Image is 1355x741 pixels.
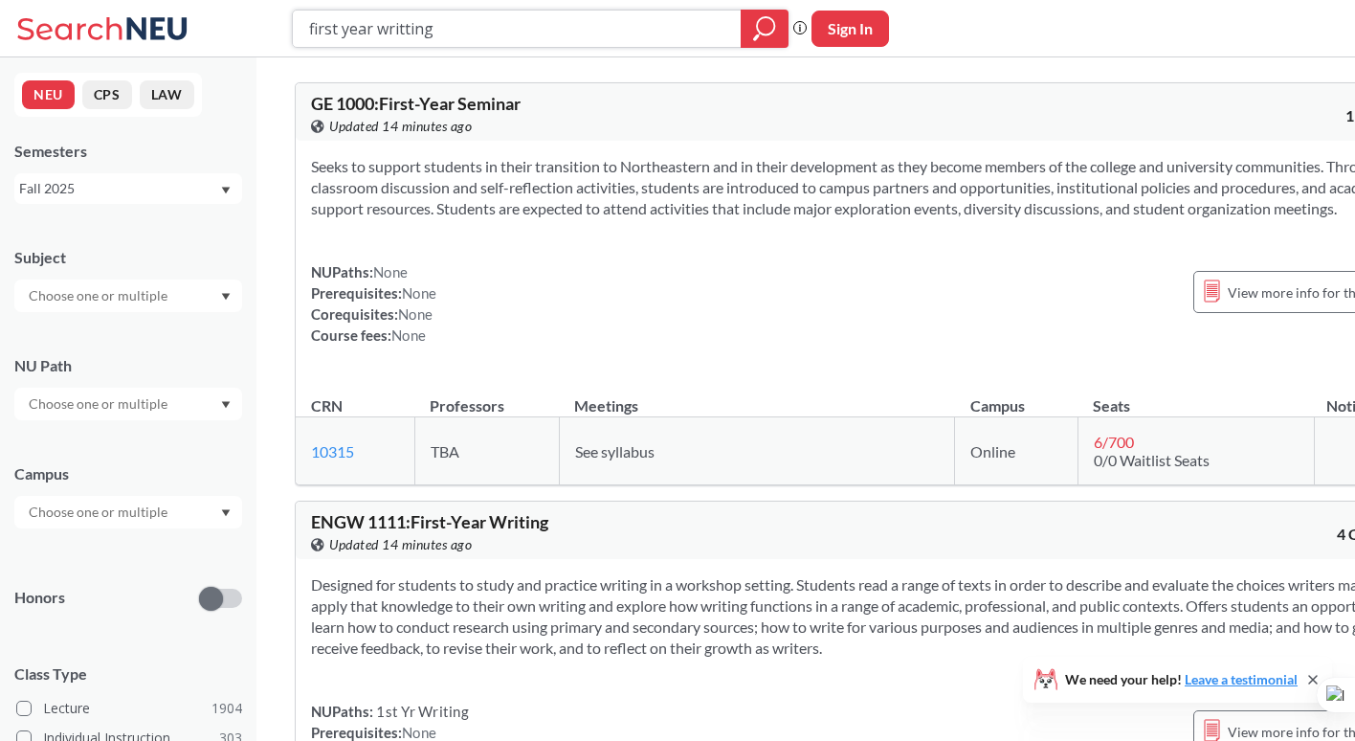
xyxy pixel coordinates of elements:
[402,724,436,741] span: None
[741,10,789,48] div: magnifying glass
[221,509,231,517] svg: Dropdown arrow
[14,496,242,528] div: Dropdown arrow
[14,663,242,685] span: Class Type
[14,280,242,312] div: Dropdown arrow
[14,587,65,609] p: Honors
[221,187,231,194] svg: Dropdown arrow
[19,178,219,199] div: Fall 2025
[14,141,242,162] div: Semesters
[311,93,521,114] span: GE 1000 : First-Year Seminar
[82,80,132,109] button: CPS
[140,80,194,109] button: LAW
[19,393,180,415] input: Choose one or multiple
[414,417,559,485] td: TBA
[391,326,426,344] span: None
[19,501,180,524] input: Choose one or multiple
[955,376,1077,417] th: Campus
[311,511,548,532] span: ENGW 1111 : First-Year Writing
[1094,451,1210,469] span: 0/0 Waitlist Seats
[955,417,1077,485] td: Online
[14,173,242,204] div: Fall 2025Dropdown arrow
[575,442,655,460] span: See syllabus
[307,12,727,45] input: Class, professor, course number, "phrase"
[221,293,231,301] svg: Dropdown arrow
[22,80,75,109] button: NEU
[329,116,472,137] span: Updated 14 minutes ago
[329,534,472,555] span: Updated 14 minutes ago
[753,15,776,42] svg: magnifying glass
[1094,433,1134,451] span: 6 / 700
[311,261,436,346] div: NUPaths: Prerequisites: Corequisites: Course fees:
[1065,673,1298,686] span: We need your help!
[373,703,469,720] span: 1st Yr Writing
[1077,376,1314,417] th: Seats
[373,263,408,281] span: None
[211,698,242,719] span: 1904
[14,247,242,268] div: Subject
[311,395,343,416] div: CRN
[559,376,955,417] th: Meetings
[14,388,242,420] div: Dropdown arrow
[221,401,231,409] svg: Dropdown arrow
[19,284,180,307] input: Choose one or multiple
[16,696,242,721] label: Lecture
[1185,671,1298,687] a: Leave a testimonial
[402,284,436,302] span: None
[398,305,433,323] span: None
[414,376,559,417] th: Professors
[811,11,889,47] button: Sign In
[14,355,242,376] div: NU Path
[14,463,242,484] div: Campus
[311,442,354,460] a: 10315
